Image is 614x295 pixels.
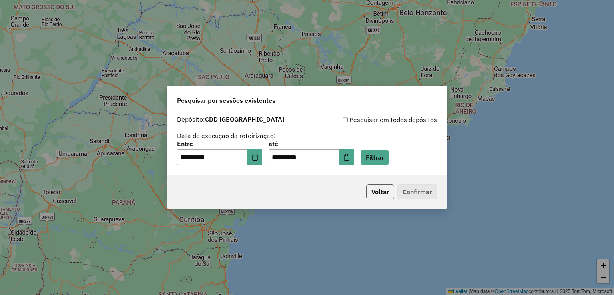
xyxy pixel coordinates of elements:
[205,115,284,123] strong: CDD [GEOGRAPHIC_DATA]
[247,149,263,165] button: Choose Date
[177,139,262,148] label: Entre
[177,114,284,124] label: Depósito:
[366,184,394,199] button: Voltar
[269,139,354,148] label: até
[361,150,389,165] button: Filtrar
[177,96,275,105] span: Pesquisar por sessões existentes
[177,131,276,140] label: Data de execução da roteirização:
[307,115,437,124] div: Pesquisar em todos depósitos
[339,149,354,165] button: Choose Date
